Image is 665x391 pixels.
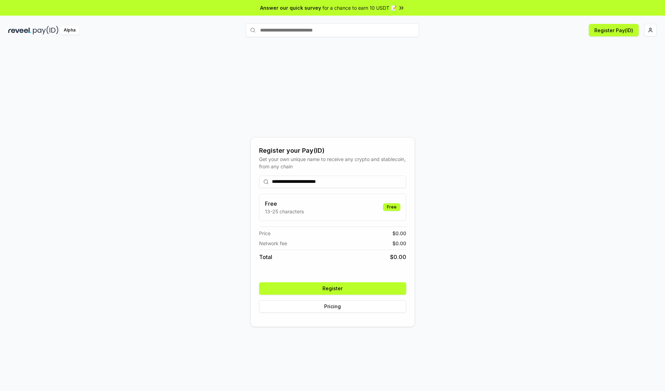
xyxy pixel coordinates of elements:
[33,26,59,35] img: pay_id
[392,240,406,247] span: $ 0.00
[259,155,406,170] div: Get your own unique name to receive any crypto and stablecoin, from any chain
[260,4,321,11] span: Answer our quick survey
[259,230,271,237] span: Price
[259,146,406,155] div: Register your Pay(ID)
[259,300,406,313] button: Pricing
[589,24,639,36] button: Register Pay(ID)
[259,253,272,261] span: Total
[60,26,79,35] div: Alpha
[390,253,406,261] span: $ 0.00
[265,199,304,208] h3: Free
[259,240,287,247] span: Network fee
[265,208,304,215] p: 13-25 characters
[392,230,406,237] span: $ 0.00
[322,4,397,11] span: for a chance to earn 10 USDT 📝
[259,282,406,295] button: Register
[383,203,400,211] div: Free
[8,26,32,35] img: reveel_dark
